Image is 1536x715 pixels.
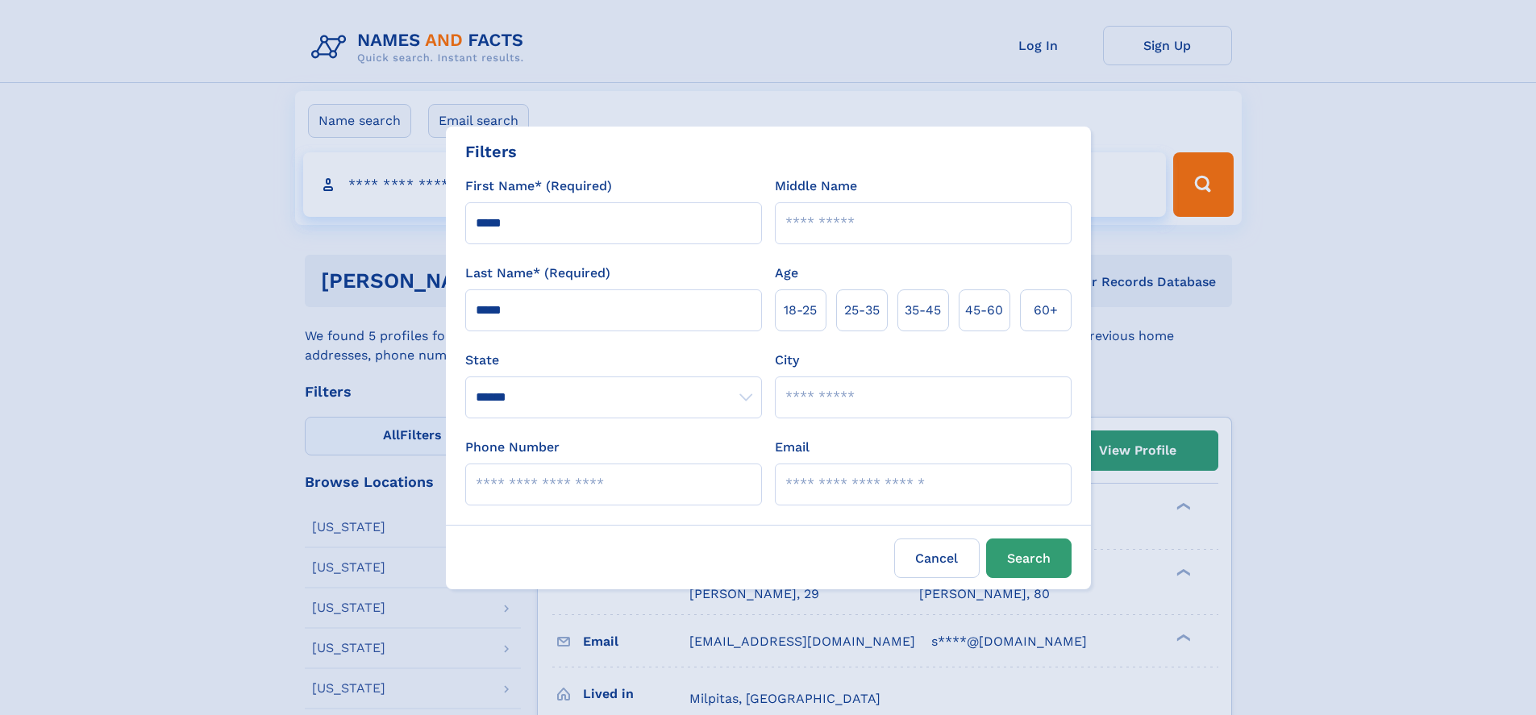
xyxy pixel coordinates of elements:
[465,351,762,370] label: State
[775,438,810,457] label: Email
[775,351,799,370] label: City
[894,538,980,578] label: Cancel
[844,301,880,320] span: 25‑35
[965,301,1003,320] span: 45‑60
[905,301,941,320] span: 35‑45
[465,177,612,196] label: First Name* (Required)
[465,264,610,283] label: Last Name* (Required)
[775,177,857,196] label: Middle Name
[465,438,560,457] label: Phone Number
[465,139,517,164] div: Filters
[986,538,1072,578] button: Search
[775,264,798,283] label: Age
[784,301,817,320] span: 18‑25
[1034,301,1058,320] span: 60+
